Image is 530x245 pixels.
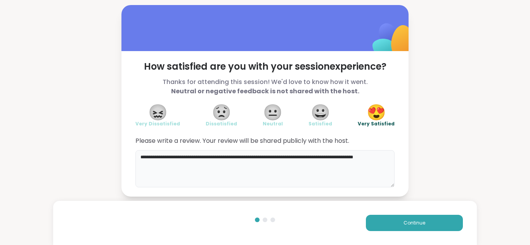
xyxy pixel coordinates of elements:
[367,105,386,119] span: 😍
[135,121,180,127] span: Very Dissatisfied
[212,105,231,119] span: 😟
[148,105,168,119] span: 😖
[135,77,395,96] span: Thanks for attending this session! We'd love to know how it went.
[404,219,425,226] span: Continue
[263,121,283,127] span: Neutral
[366,215,463,231] button: Continue
[311,105,330,119] span: 😀
[206,121,237,127] span: Dissatisfied
[135,60,395,73] span: How satisfied are you with your session experience?
[263,105,282,119] span: 😐
[308,121,332,127] span: Satisfied
[358,121,395,127] span: Very Satisfied
[354,3,431,80] img: ShareWell Logomark
[135,136,395,146] span: Please write a review. Your review will be shared publicly with the host.
[171,87,359,96] b: Neutral or negative feedback is not shared with the host.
